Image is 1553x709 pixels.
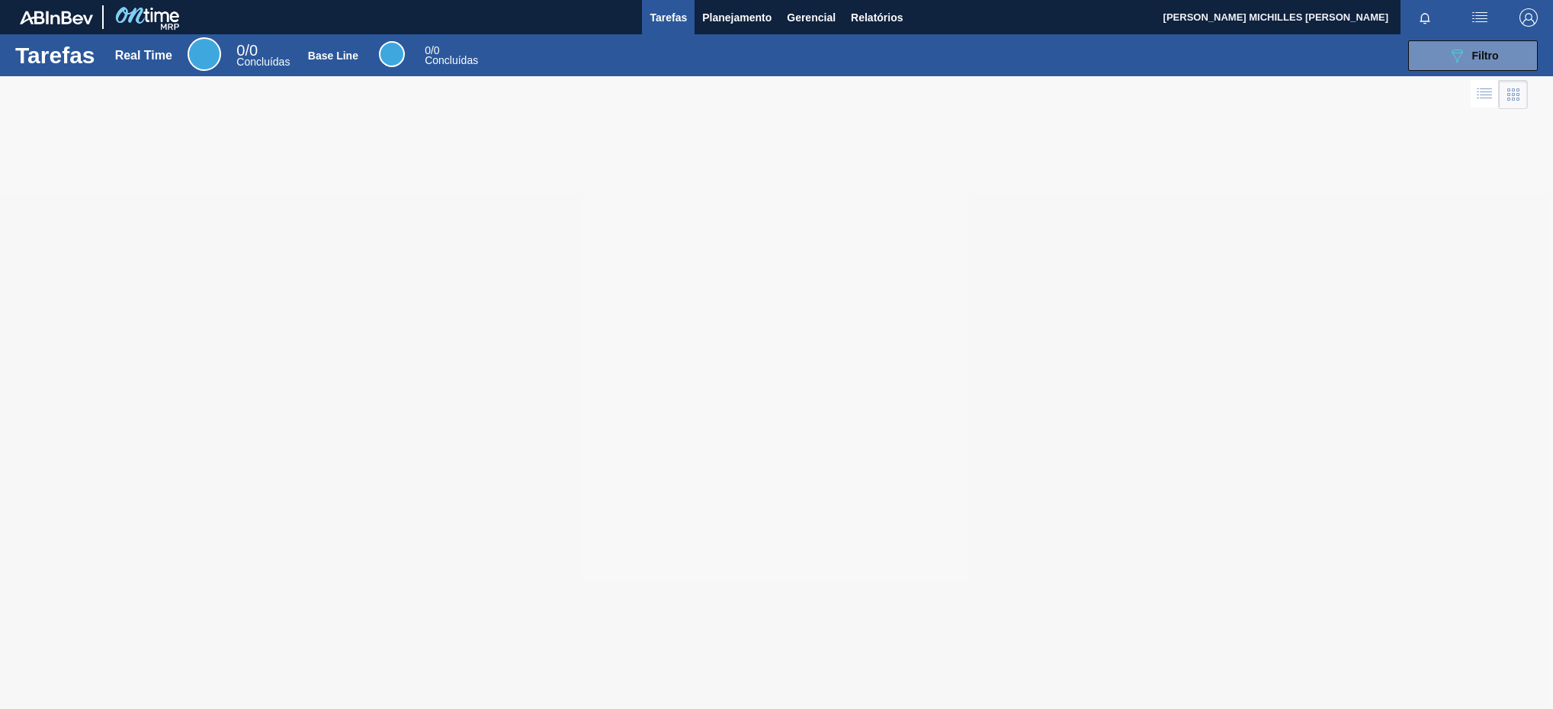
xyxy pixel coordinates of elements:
[379,41,405,67] div: Base Line
[308,50,358,62] div: Base Line
[650,8,687,27] span: Tarefas
[236,42,245,59] span: 0
[236,42,258,59] span: / 0
[851,8,903,27] span: Relatórios
[425,46,478,66] div: Base Line
[236,56,290,68] span: Concluídas
[115,49,172,63] div: Real Time
[1472,50,1499,62] span: Filtro
[236,44,290,67] div: Real Time
[425,54,478,66] span: Concluídas
[425,44,439,56] span: / 0
[787,8,836,27] span: Gerencial
[1519,8,1538,27] img: Logout
[1471,8,1489,27] img: userActions
[1401,7,1449,28] button: Notificações
[425,44,431,56] span: 0
[702,8,772,27] span: Planejamento
[15,47,95,64] h1: Tarefas
[1408,40,1538,71] button: Filtro
[188,37,221,71] div: Real Time
[20,11,93,24] img: TNhmsLtSVTkK8tSr43FrP2fwEKptu5GPRR3wAAAABJRU5ErkJggg==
